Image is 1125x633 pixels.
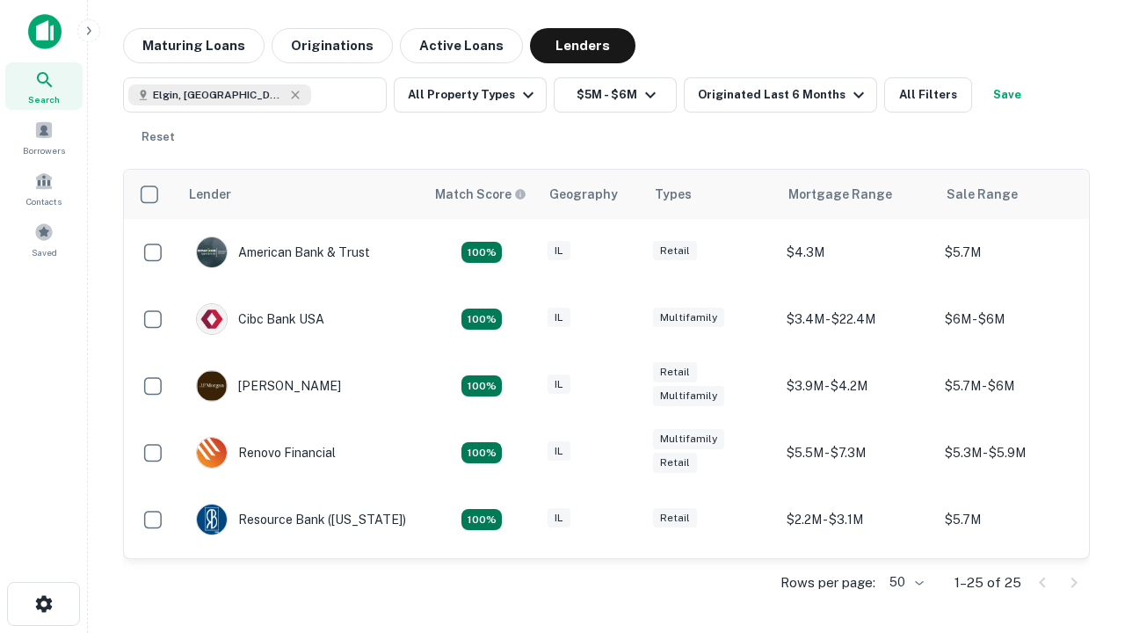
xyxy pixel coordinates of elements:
button: Active Loans [400,28,523,63]
div: IL [548,241,570,261]
img: picture [197,237,227,267]
th: Mortgage Range [778,170,936,219]
div: Retail [653,362,697,382]
td: $3.9M - $4.2M [778,353,936,419]
a: Saved [5,215,83,263]
button: All Filters [884,77,972,113]
td: $5.6M [936,553,1094,620]
button: Maturing Loans [123,28,265,63]
button: All Property Types [394,77,547,113]
button: Originated Last 6 Months [684,77,877,113]
td: $4.3M [778,219,936,286]
div: Cibc Bank USA [196,303,324,335]
div: Capitalize uses an advanced AI algorithm to match your search with the best lender. The match sco... [435,185,526,204]
div: Geography [549,184,618,205]
span: Saved [32,245,57,259]
button: Reset [130,120,186,155]
td: $2.2M - $3.1M [778,486,936,553]
div: IL [548,441,570,462]
h6: Match Score [435,185,523,204]
button: Lenders [530,28,635,63]
th: Sale Range [936,170,1094,219]
button: Originations [272,28,393,63]
div: [PERSON_NAME] [196,370,341,402]
img: capitalize-icon.png [28,14,62,49]
div: Lender [189,184,231,205]
div: Retail [653,453,697,473]
a: Borrowers [5,113,83,161]
div: Resource Bank ([US_STATE]) [196,504,406,535]
th: Geography [539,170,644,219]
div: American Bank & Trust [196,236,370,268]
p: 1–25 of 25 [954,572,1021,593]
div: Originated Last 6 Months [698,84,869,105]
th: Types [644,170,778,219]
td: $4M [778,553,936,620]
span: Search [28,92,60,106]
button: $5M - $6M [554,77,677,113]
a: Search [5,62,83,110]
th: Capitalize uses an advanced AI algorithm to match your search with the best lender. The match sco... [425,170,539,219]
a: Contacts [5,164,83,212]
div: 50 [882,570,926,595]
div: Multifamily [653,386,724,406]
div: Matching Properties: 4, hasApolloMatch: undefined [461,442,502,463]
div: Multifamily [653,308,724,328]
span: Borrowers [23,143,65,157]
div: IL [548,308,570,328]
img: picture [197,371,227,401]
div: IL [548,508,570,528]
td: $5.3M - $5.9M [936,419,1094,486]
th: Lender [178,170,425,219]
img: picture [197,505,227,535]
button: Save your search to get updates of matches that match your search criteria. [979,77,1035,113]
span: Elgin, [GEOGRAPHIC_DATA], [GEOGRAPHIC_DATA] [153,87,285,103]
div: Multifamily [653,429,724,449]
div: Matching Properties: 4, hasApolloMatch: undefined [461,375,502,397]
span: Contacts [26,194,62,208]
td: $5.7M - $6M [936,353,1094,419]
div: Matching Properties: 7, hasApolloMatch: undefined [461,242,502,263]
p: Rows per page: [780,572,875,593]
div: Types [655,184,692,205]
td: $5.7M [936,486,1094,553]
div: Retail [653,508,697,528]
td: $5.5M - $7.3M [778,419,936,486]
div: Matching Properties: 4, hasApolloMatch: undefined [461,509,502,530]
div: Sale Range [947,184,1018,205]
td: $5.7M [936,219,1094,286]
iframe: Chat Widget [1037,436,1125,520]
div: Renovo Financial [196,437,336,469]
div: Retail [653,241,697,261]
div: Mortgage Range [788,184,892,205]
td: $6M - $6M [936,286,1094,353]
div: Matching Properties: 4, hasApolloMatch: undefined [461,309,502,330]
td: $3.4M - $22.4M [778,286,936,353]
div: IL [548,375,570,395]
img: picture [197,438,227,468]
img: picture [197,304,227,334]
